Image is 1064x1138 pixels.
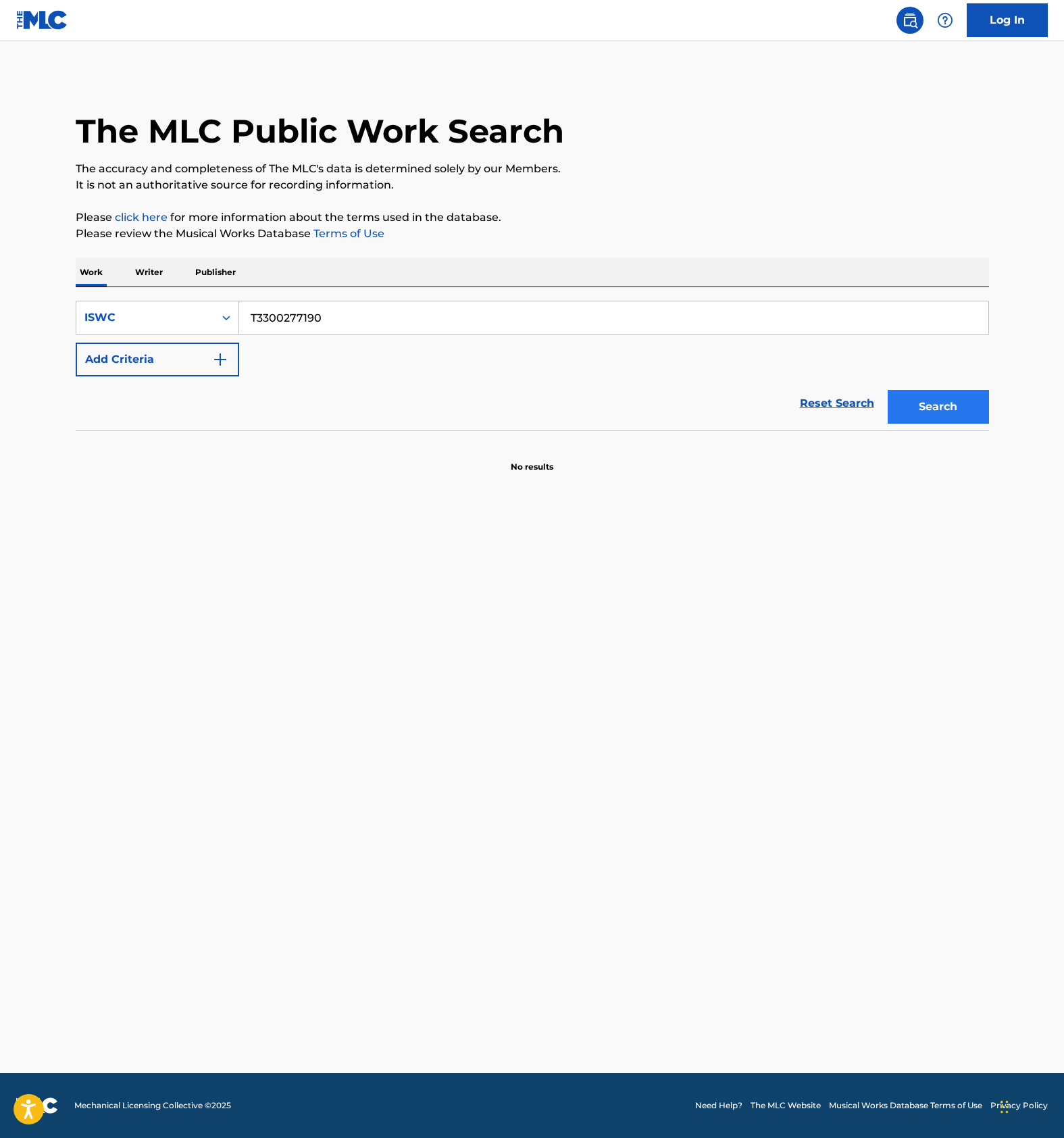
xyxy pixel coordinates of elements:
p: It is not an authoritative source for recording information. [76,177,989,193]
p: Please review the Musical Works Database [76,226,989,242]
a: click here [115,211,168,224]
a: Reset Search [793,389,881,418]
iframe: Chat Widget [996,1073,1064,1138]
img: MLC Logo [16,10,68,30]
img: logo [16,1097,58,1114]
a: Log In [967,3,1048,37]
button: Add Criteria [76,343,239,376]
div: Help [932,7,959,34]
a: Public Search [896,7,923,34]
p: Please for more information about the terms used in the database. [76,209,989,226]
p: Publisher [191,258,240,287]
p: Writer [131,258,167,287]
form: Search Form [76,301,989,430]
a: Musical Works Database Terms of Use [829,1099,982,1112]
span: Mechanical Licensing Collective © 2025 [74,1099,231,1112]
h1: The MLC Public Work Search [76,111,564,151]
button: Search [888,390,989,424]
a: Privacy Policy [990,1099,1048,1112]
div: Drag [1000,1087,1009,1127]
div: ISWC [84,310,206,326]
img: 9d2ae6d4665cec9f34b9.svg [212,351,228,368]
img: search [902,12,918,28]
p: The accuracy and completeness of The MLC's data is determined solely by our Members. [76,161,989,177]
img: help [937,12,953,28]
p: No results [511,445,553,473]
a: Need Help? [695,1099,742,1112]
p: Work [76,258,107,287]
a: The MLC Website [751,1099,821,1112]
a: Terms of Use [311,227,384,240]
